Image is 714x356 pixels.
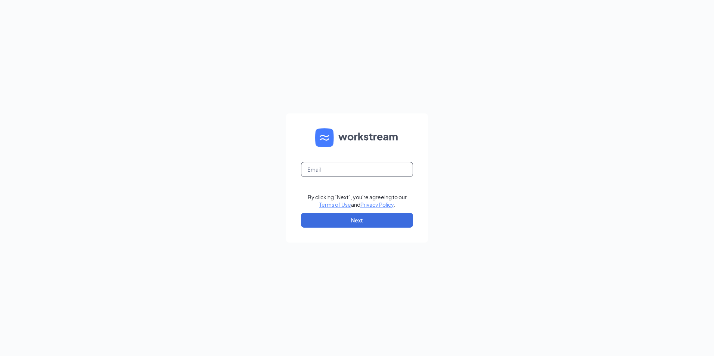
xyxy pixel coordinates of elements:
input: Email [301,162,413,177]
a: Terms of Use [319,201,351,208]
img: WS logo and Workstream text [315,128,399,147]
button: Next [301,213,413,228]
div: By clicking "Next", you're agreeing to our and . [308,193,407,208]
a: Privacy Policy [360,201,394,208]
